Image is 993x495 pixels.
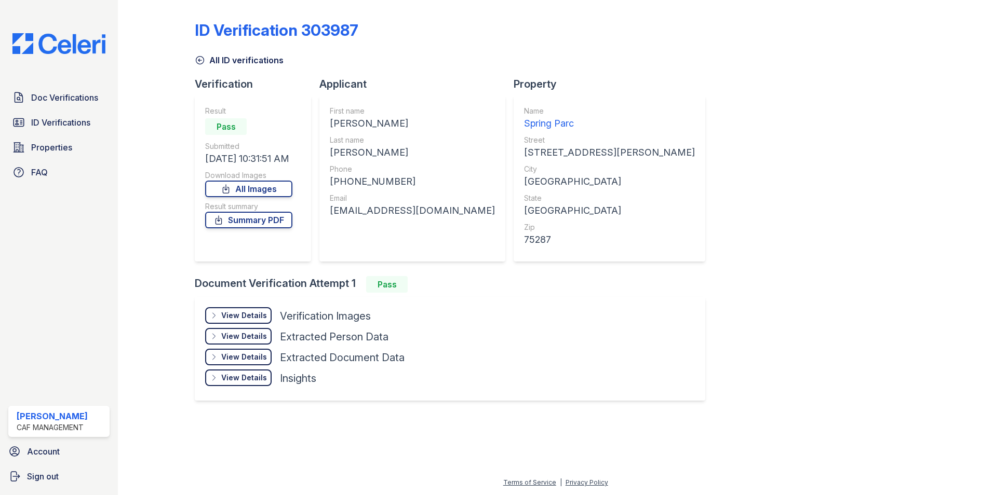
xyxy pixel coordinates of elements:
[524,222,695,232] div: Zip
[4,33,114,54] img: CE_Logo_Blue-a8612792a0a2168367f1c8372b55b34899dd931a85d93a1a3d3e32e68fde9ad4.png
[514,77,714,91] div: Property
[17,410,88,422] div: [PERSON_NAME]
[31,166,48,178] span: FAQ
[524,232,695,247] div: 75287
[524,164,695,174] div: City
[205,201,292,212] div: Result summary
[205,181,292,197] a: All Images
[280,350,405,365] div: Extracted Document Data
[195,21,358,39] div: ID Verification 303987
[524,174,695,189] div: [GEOGRAPHIC_DATA]
[280,371,316,386] div: Insights
[524,106,695,131] a: Name Spring Parc
[524,145,695,160] div: [STREET_ADDRESS][PERSON_NAME]
[524,135,695,145] div: Street
[330,145,495,160] div: [PERSON_NAME]
[560,478,562,486] div: |
[524,116,695,131] div: Spring Parc
[280,309,371,323] div: Verification Images
[4,466,114,487] a: Sign out
[195,54,284,66] a: All ID verifications
[195,276,714,293] div: Document Verification Attempt 1
[330,116,495,131] div: [PERSON_NAME]
[280,329,388,344] div: Extracted Person Data
[524,193,695,203] div: State
[205,106,292,116] div: Result
[195,77,319,91] div: Verification
[330,106,495,116] div: First name
[221,352,267,362] div: View Details
[205,152,292,166] div: [DATE] 10:31:51 AM
[221,331,267,341] div: View Details
[566,478,608,486] a: Privacy Policy
[8,162,110,183] a: FAQ
[524,106,695,116] div: Name
[27,445,60,458] span: Account
[4,441,114,462] a: Account
[524,203,695,218] div: [GEOGRAPHIC_DATA]
[330,164,495,174] div: Phone
[503,478,556,486] a: Terms of Service
[8,137,110,158] a: Properties
[205,170,292,181] div: Download Images
[8,112,110,133] a: ID Verifications
[8,87,110,108] a: Doc Verifications
[31,91,98,104] span: Doc Verifications
[31,116,90,129] span: ID Verifications
[330,193,495,203] div: Email
[221,373,267,383] div: View Details
[949,453,983,485] iframe: chat widget
[205,118,247,135] div: Pass
[31,141,72,154] span: Properties
[27,470,59,483] span: Sign out
[330,174,495,189] div: [PHONE_NUMBER]
[330,203,495,218] div: [EMAIL_ADDRESS][DOMAIN_NAME]
[205,141,292,152] div: Submitted
[221,310,267,321] div: View Details
[366,276,408,293] div: Pass
[319,77,514,91] div: Applicant
[17,422,88,433] div: CAF Management
[205,212,292,228] a: Summary PDF
[330,135,495,145] div: Last name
